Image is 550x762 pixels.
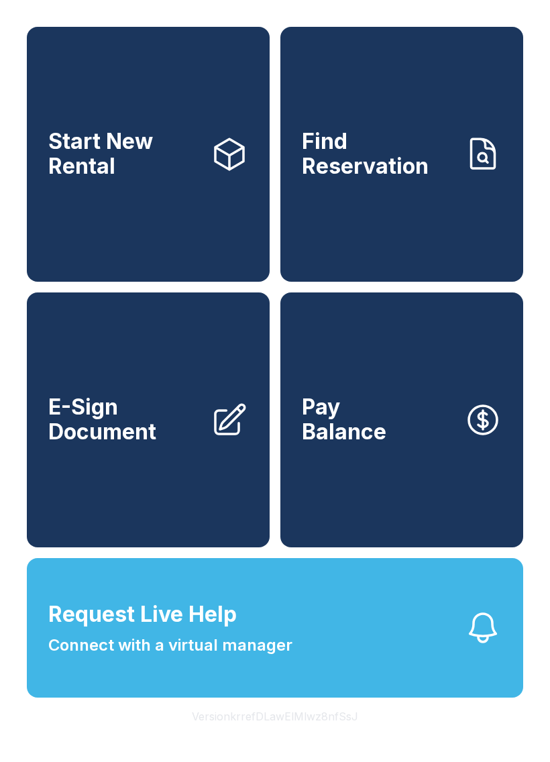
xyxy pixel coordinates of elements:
button: PayBalance [280,292,523,547]
span: Start New Rental [48,129,200,178]
span: E-Sign Document [48,395,200,444]
span: Pay Balance [302,395,386,444]
span: Find Reservation [302,129,453,178]
span: Request Live Help [48,598,237,631]
span: Connect with a virtual manager [48,633,292,657]
a: Find Reservation [280,27,523,282]
button: Request Live HelpConnect with a virtual manager [27,558,523,698]
button: VersionkrrefDLawElMlwz8nfSsJ [181,698,369,735]
a: E-Sign Document [27,292,270,547]
a: Start New Rental [27,27,270,282]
